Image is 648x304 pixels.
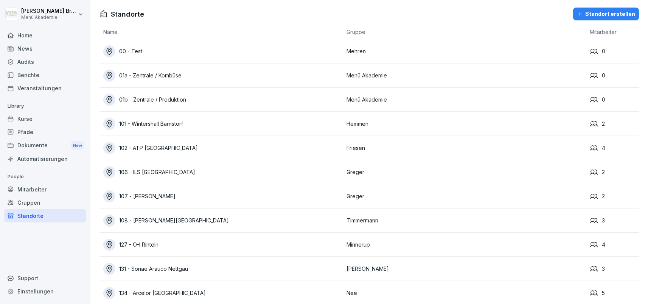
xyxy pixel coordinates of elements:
a: 107 - [PERSON_NAME] [103,190,343,202]
a: 00 - Test [103,45,343,57]
a: DokumenteNew [4,139,86,153]
a: Home [4,29,86,42]
p: Library [4,100,86,112]
td: Greger [343,184,586,208]
div: New [71,141,84,150]
div: 2 [590,168,639,176]
a: Standorte [4,209,86,222]
p: [PERSON_NAME] Bruns [21,8,76,14]
div: Support [4,272,86,285]
a: 101 - Wintershall Barnstorf [103,118,343,130]
div: 3 [590,216,639,225]
a: 106 - ILS [GEOGRAPHIC_DATA] [103,166,343,178]
a: 134 - Arcelor [GEOGRAPHIC_DATA] [103,287,343,299]
div: 5 [590,289,639,297]
a: 01a - Zentrale / Kombüse [103,69,343,82]
button: Standort erstellen [573,8,639,20]
td: Minnerup [343,233,586,257]
div: 2 [590,120,639,128]
p: People [4,171,86,183]
a: Audits [4,55,86,68]
h1: Standorte [111,9,144,19]
a: Berichte [4,68,86,82]
div: 0 [590,71,639,80]
div: 3 [590,265,639,273]
a: Veranstaltungen [4,82,86,95]
a: Automatisierungen [4,152,86,165]
td: Hemmen [343,112,586,136]
div: 0 [590,47,639,56]
div: 0 [590,96,639,104]
a: Gruppen [4,196,86,209]
div: 2 [590,192,639,201]
td: Friesen [343,136,586,160]
td: Menü Akademie [343,63,586,88]
div: 4 [590,241,639,249]
th: Mitarbeiter [586,25,639,39]
th: Gruppe [343,25,586,39]
a: 131 - Sonae Arauco Nettgau [103,263,343,275]
a: Pfade [4,125,86,139]
td: Mehren [343,39,586,63]
td: [PERSON_NAME] [343,257,586,281]
div: Standort erstellen [577,10,635,18]
a: 102 - ATP [GEOGRAPHIC_DATA] [103,142,343,154]
a: Einstellungen [4,285,86,298]
p: Menü Akademie [21,15,76,20]
a: Kurse [4,112,86,125]
a: 01b - Zentrale / Produktion [103,94,343,106]
a: News [4,42,86,55]
div: Dokumente [4,139,86,153]
a: Mitarbeiter [4,183,86,196]
td: Timmermann [343,208,586,233]
a: 127 - O-I Rinteln [103,239,343,251]
th: Name [99,25,343,39]
div: 4 [590,144,639,152]
a: 108 - [PERSON_NAME][GEOGRAPHIC_DATA] [103,214,343,227]
td: Menü Akademie [343,88,586,112]
td: Greger [343,160,586,184]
